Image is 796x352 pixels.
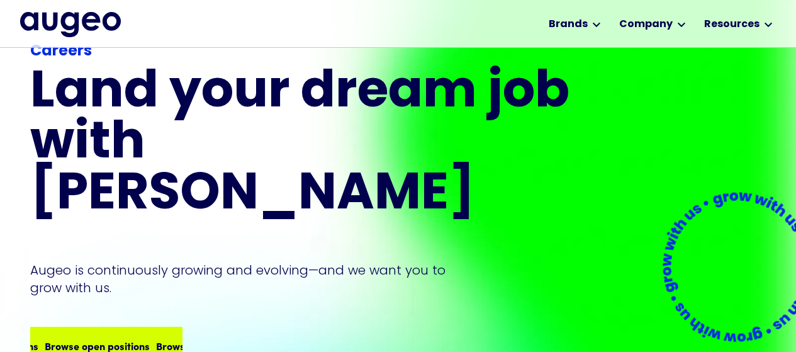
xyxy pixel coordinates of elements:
[30,44,92,59] strong: Careers
[30,261,463,297] p: Augeo is continuously growing and evolving—and we want you to grow with us.
[619,17,672,32] div: Company
[20,12,121,37] img: Augeo's full logo in midnight blue.
[548,17,587,32] div: Brands
[704,17,759,32] div: Resources
[20,12,121,37] a: home
[30,68,574,221] h1: Land your dream job﻿ with [PERSON_NAME]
